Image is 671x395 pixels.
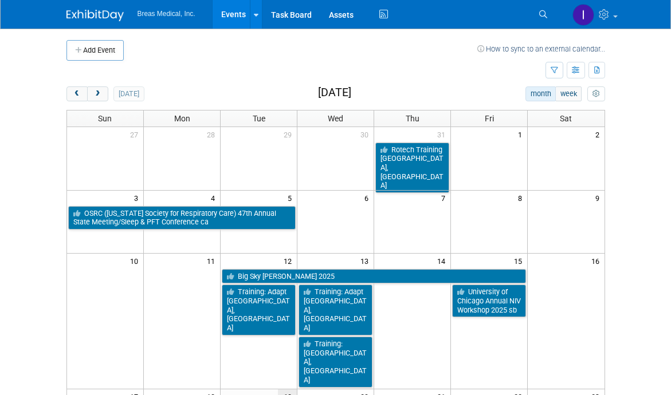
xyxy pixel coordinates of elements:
[436,127,450,141] span: 31
[525,86,556,101] button: month
[328,114,343,123] span: Wed
[174,114,190,123] span: Mon
[517,191,527,205] span: 8
[440,191,450,205] span: 7
[66,86,88,101] button: prev
[68,206,296,230] a: OSRC ([US_STATE] Society for Respiratory Care) 47th Annual State Meeting/Sleep & PFT Conference ca
[66,10,124,21] img: ExhibitDay
[222,285,296,335] a: Training: Adapt [GEOGRAPHIC_DATA], [GEOGRAPHIC_DATA]
[560,114,572,123] span: Sat
[363,191,374,205] span: 6
[477,45,605,53] a: How to sync to an external calendar...
[66,40,124,61] button: Add Event
[513,254,527,268] span: 15
[436,254,450,268] span: 14
[206,254,220,268] span: 11
[592,90,600,98] i: Personalize Calendar
[594,127,605,141] span: 2
[299,285,372,335] a: Training: Adapt [GEOGRAPHIC_DATA], [GEOGRAPHIC_DATA]
[287,191,297,205] span: 5
[282,127,297,141] span: 29
[253,114,265,123] span: Tue
[594,191,605,205] span: 9
[210,191,220,205] span: 4
[222,269,526,284] a: Big Sky [PERSON_NAME] 2025
[133,191,143,205] span: 3
[406,114,419,123] span: Thu
[555,86,582,101] button: week
[572,4,594,26] img: Inga Dolezar
[517,127,527,141] span: 1
[138,10,195,18] span: Breas Medical, Inc.
[452,285,526,317] a: University of Chicago Annual NIV Workshop 2025 sb
[113,86,144,101] button: [DATE]
[129,254,143,268] span: 10
[318,86,351,99] h2: [DATE]
[282,254,297,268] span: 12
[98,114,112,123] span: Sun
[87,86,108,101] button: next
[206,127,220,141] span: 28
[299,337,372,388] a: Training: [GEOGRAPHIC_DATA], [GEOGRAPHIC_DATA]
[129,127,143,141] span: 27
[359,127,374,141] span: 30
[587,86,605,101] button: myCustomButton
[485,114,494,123] span: Fri
[590,254,605,268] span: 16
[359,254,374,268] span: 13
[375,143,449,193] a: Rotech Training [GEOGRAPHIC_DATA], [GEOGRAPHIC_DATA]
